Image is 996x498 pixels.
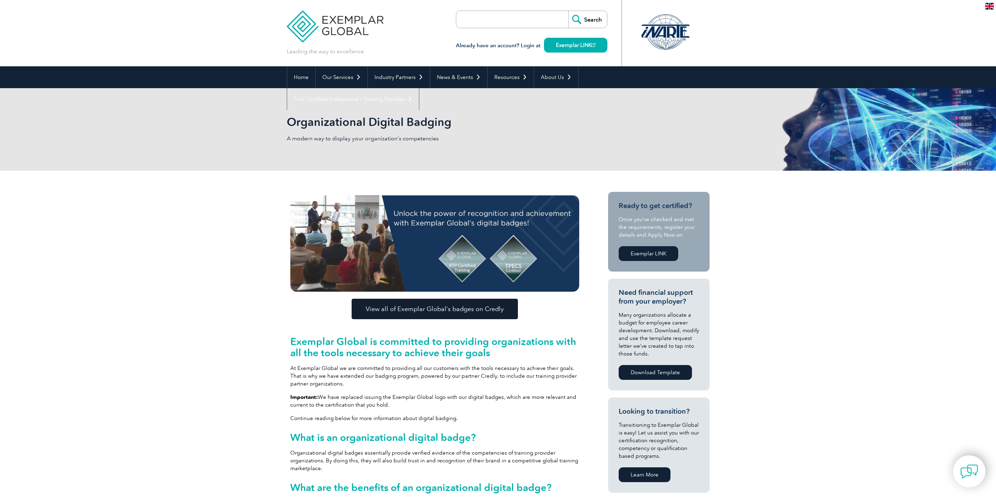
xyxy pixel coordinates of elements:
[290,449,579,472] p: Organizational digital badges essentially provide verified evidence of the competencies of traini...
[592,43,595,47] img: open_square.png
[960,463,978,480] img: contact-chat.png
[287,66,315,88] a: Home
[619,365,692,380] a: Download Template
[290,414,579,422] p: Continue reading below for more information about digital badging.
[366,306,504,312] span: View all of Exemplar Global’s badges on Credly
[352,299,518,319] a: View all of Exemplar Global’s badges on Credly
[368,66,430,88] a: Industry Partners
[619,311,699,358] p: Many organizations allocate a budget for employee career development. Download, modify and use th...
[290,336,579,358] h2: Exemplar Global is committed to providing organizations with all the tools necessary to achieve t...
[287,135,498,142] p: A modern way to display your organization's competencies
[488,66,534,88] a: Resources
[568,11,607,28] input: Search
[619,201,699,210] h3: Ready to get certified?
[290,393,579,409] p: We have replaced issuing the Exemplar Global logo with our digital badges, which are more relevan...
[619,407,699,416] h3: Looking to transition?
[534,66,578,88] a: About Us
[290,364,579,388] p: At Exemplar Global we are committed to providing all our customers with the tools necessary to ac...
[290,482,579,493] h2: What are the benefits of an organizational digital badge?
[287,116,583,128] h2: Organizational Digital Badging
[985,3,994,10] img: en
[290,195,579,292] img: digital badge
[544,38,607,53] a: Exemplar LINK
[619,467,670,482] a: Learn More
[456,41,607,50] h3: Already have an account? Login at
[619,288,699,306] h3: Need financial support from your employer?
[287,88,419,110] a: Find Certified Professional / Training Provider
[619,421,699,460] p: Transitioning to Exemplar Global is easy! Let us assist you with our certification recognition, c...
[430,66,487,88] a: News & Events
[316,66,367,88] a: Our Services
[290,432,579,443] h2: What is an organizational digital badge?
[287,48,364,55] p: Leading the way to excellence
[619,215,699,239] p: Once you’ve checked and met the requirements, register your details and Apply Now on
[290,394,318,400] strong: Important:
[619,246,678,261] a: Exemplar LINK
